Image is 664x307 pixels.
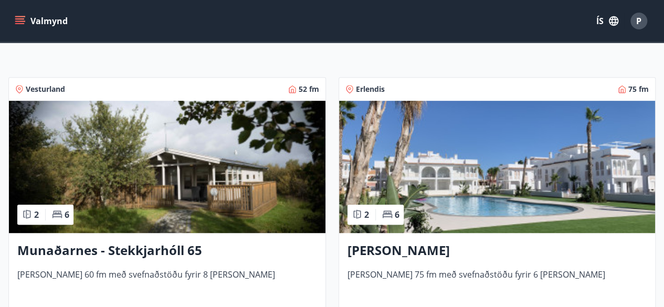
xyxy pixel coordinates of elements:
button: ÍS [591,12,624,30]
span: Vesturland [26,84,65,94]
span: 6 [65,209,69,220]
span: 6 [395,209,399,220]
span: 52 fm [299,84,319,94]
span: [PERSON_NAME] 75 fm með svefnaðstöðu fyrir 6 [PERSON_NAME] [347,269,647,303]
span: 2 [34,209,39,220]
img: Paella dish [9,101,325,233]
span: [PERSON_NAME] 60 fm með svefnaðstöðu fyrir 8 [PERSON_NAME] [17,269,317,303]
button: P [626,8,651,34]
span: P [636,15,641,27]
h3: [PERSON_NAME] [347,241,647,260]
button: menu [13,12,72,30]
span: Erlendis [356,84,385,94]
img: Paella dish [339,101,656,233]
span: 2 [364,209,369,220]
span: 75 fm [628,84,649,94]
h3: Munaðarnes - Stekkjarhóll 65 [17,241,317,260]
